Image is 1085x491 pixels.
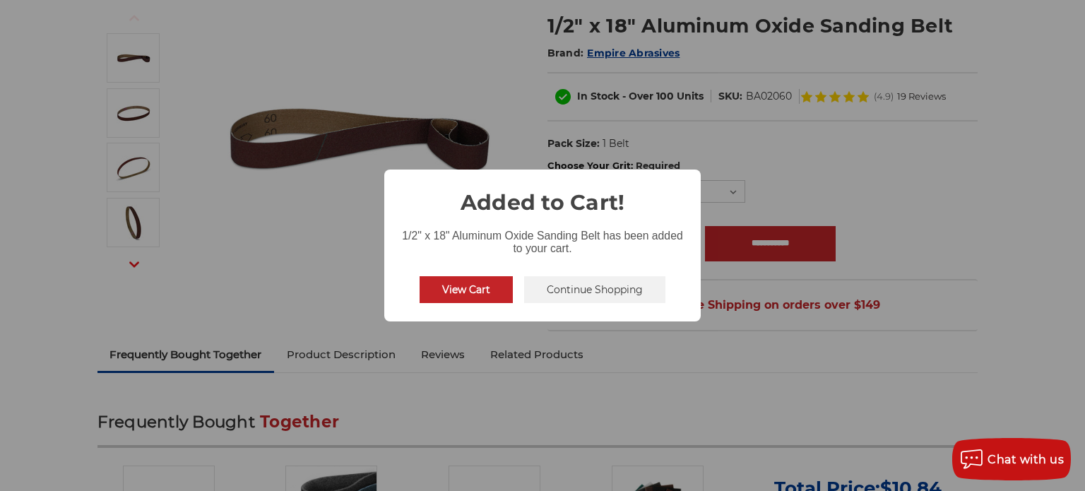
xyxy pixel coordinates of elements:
[524,276,665,303] button: Continue Shopping
[384,170,701,218] h2: Added to Cart!
[420,276,513,303] button: View Cart
[988,453,1064,466] span: Chat with us
[952,438,1071,480] button: Chat with us
[384,218,701,258] div: 1/2" x 18" Aluminum Oxide Sanding Belt has been added to your cart.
